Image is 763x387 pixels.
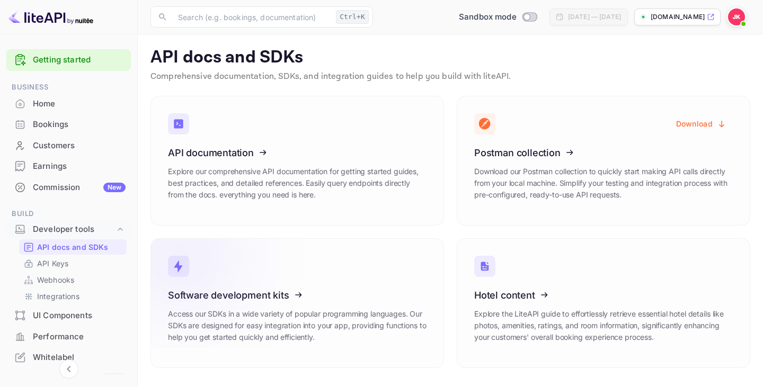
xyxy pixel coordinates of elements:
[23,241,122,253] a: API docs and SDKs
[6,49,131,71] div: Getting started
[6,327,131,347] div: Performance
[19,272,127,287] div: Webhooks
[33,119,126,131] div: Bookings
[168,147,427,158] h3: API documentation
[33,160,126,173] div: Earnings
[6,177,131,198] div: CommissionNew
[8,8,93,25] img: LiteAPI logo
[150,238,444,368] a: Software development kitsAccess our SDKs in a wide variety of popular programming languages. Our ...
[6,208,131,220] span: Build
[474,290,733,301] h3: Hotel content
[37,291,79,302] p: Integrations
[6,177,131,197] a: CommissionNew
[37,241,109,253] p: API docs and SDKs
[6,94,131,114] div: Home
[336,10,369,24] div: Ctrl+K
[19,239,127,255] div: API docs and SDKs
[6,136,131,156] div: Customers
[6,327,131,346] a: Performance
[33,54,126,66] a: Getting started
[33,223,115,236] div: Developer tools
[23,274,122,285] a: Webhooks
[150,70,750,83] p: Comprehensive documentation, SDKs, and integration guides to help you build with liteAPI.
[651,12,705,22] p: [DOMAIN_NAME]
[6,156,131,176] a: Earnings
[474,308,733,343] p: Explore the LiteAPI guide to effortlessly retrieve essential hotel details like photos, amenities...
[455,11,541,23] div: Switch to Production mode
[33,331,126,343] div: Performance
[474,147,733,158] h3: Postman collection
[459,11,517,23] span: Sandbox mode
[6,347,131,368] div: Whitelabel
[6,136,131,155] a: Customers
[6,305,131,326] div: UI Components
[6,114,131,135] div: Bookings
[19,289,127,304] div: Integrations
[33,98,126,110] div: Home
[33,352,126,364] div: Whitelabel
[6,305,131,325] a: UI Components
[150,96,444,226] a: API documentationExplore our comprehensive API documentation for getting started guides, best pra...
[670,113,733,134] button: Download
[6,82,131,93] span: Business
[103,183,126,192] div: New
[6,114,131,134] a: Bookings
[19,256,127,271] div: API Keys
[568,12,621,22] div: [DATE] — [DATE]
[150,47,750,68] p: API docs and SDKs
[457,238,750,368] a: Hotel contentExplore the LiteAPI guide to effortlessly retrieve essential hotel details like phot...
[474,166,733,201] p: Download our Postman collection to quickly start making API calls directly from your local machin...
[59,359,78,379] button: Collapse navigation
[172,6,332,28] input: Search (e.g. bookings, documentation)
[33,310,126,322] div: UI Components
[6,220,131,239] div: Developer tools
[33,182,126,194] div: Commission
[23,291,122,302] a: Integrations
[23,258,122,269] a: API Keys
[6,94,131,113] a: Home
[6,156,131,177] div: Earnings
[37,258,68,269] p: API Keys
[6,347,131,367] a: Whitelabel
[168,166,427,201] p: Explore our comprehensive API documentation for getting started guides, best practices, and detai...
[728,8,745,25] img: Julien Kaluza
[37,274,74,285] p: Webhooks
[33,140,126,152] div: Customers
